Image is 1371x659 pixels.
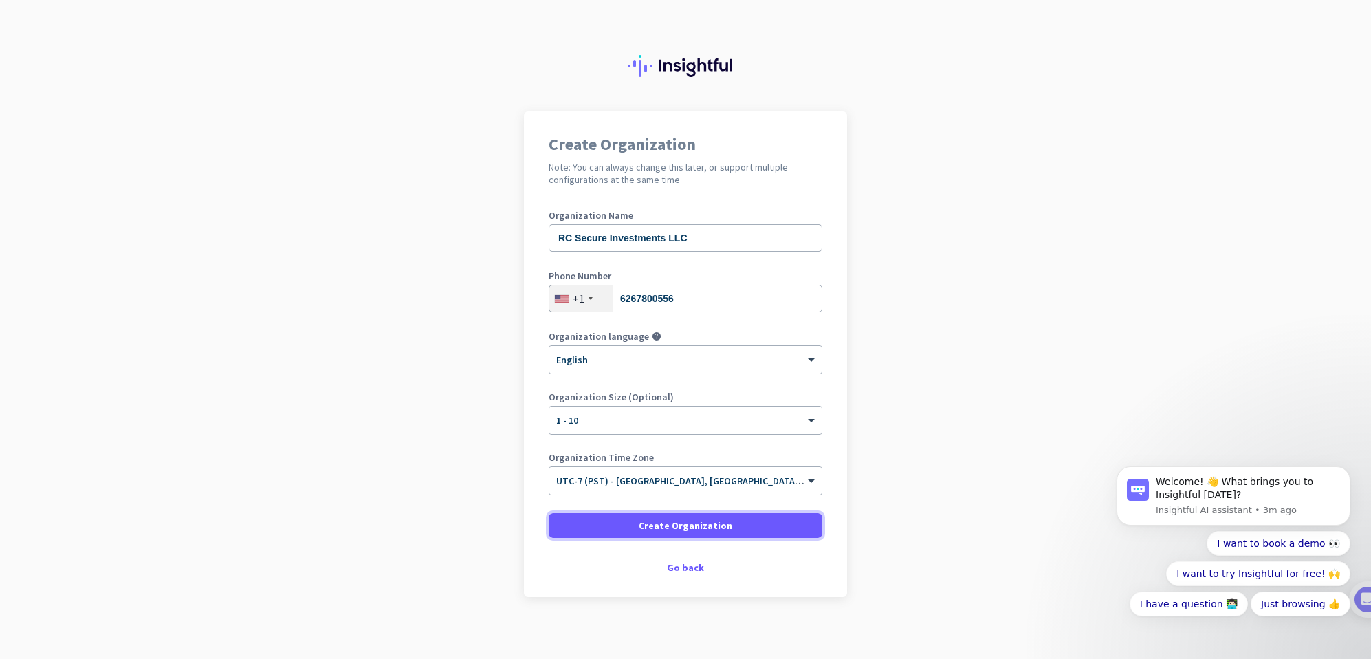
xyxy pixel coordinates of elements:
h2: Note: You can always change this later, or support multiple configurations at the same time [549,161,822,186]
label: Organization Name [549,210,822,220]
i: help [652,332,661,341]
div: Go back [549,563,822,572]
label: Phone Number [549,271,822,281]
label: Organization Time Zone [549,453,822,462]
label: Organization language [549,332,649,341]
input: What is the name of your organization? [549,224,822,252]
span: Create Organization [639,519,732,532]
img: Insightful [628,55,743,77]
iframe: Intercom notifications message [1096,360,1371,652]
div: +1 [573,292,584,305]
h1: Create Organization [549,136,822,153]
input: 201-555-0123 [549,285,822,312]
button: Create Organization [549,513,822,538]
label: Organization Size (Optional) [549,392,822,402]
